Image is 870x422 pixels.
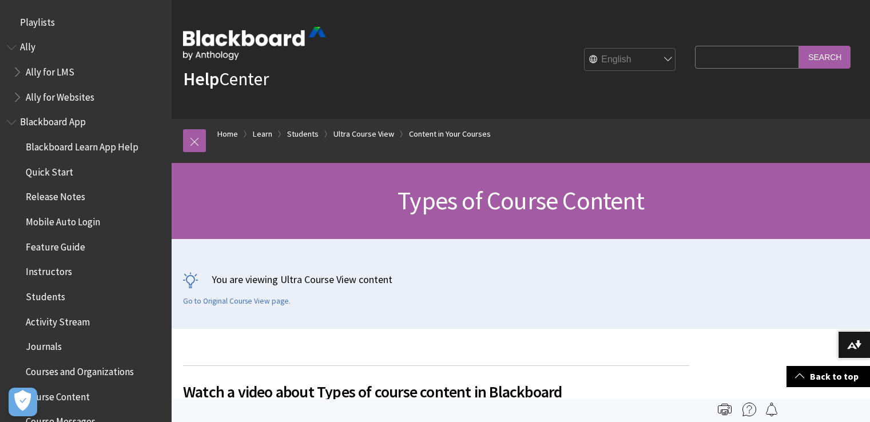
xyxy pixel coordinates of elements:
span: Students [26,287,65,302]
img: Blackboard by Anthology [183,27,326,60]
span: Courses and Organizations [26,362,134,377]
a: HelpCenter [183,67,269,90]
input: Search [799,46,851,68]
strong: Help [183,67,219,90]
select: Site Language Selector [585,49,676,71]
span: Blackboard App [20,113,86,128]
span: Ally for Websites [26,87,94,103]
span: Types of Course Content [398,185,644,216]
span: Instructors [26,262,72,278]
a: Content in Your Courses [409,127,491,141]
span: Feature Guide [26,237,85,253]
span: Blackboard Learn App Help [26,137,138,153]
nav: Book outline for Playlists [7,13,165,32]
a: Ultra Course View [333,127,394,141]
a: Go to Original Course View page. [183,296,291,306]
nav: Book outline for Anthology Ally Help [7,38,165,107]
span: Ally [20,38,35,53]
a: Learn [253,127,272,141]
span: Course Content [26,387,90,403]
span: Release Notes [26,188,85,203]
img: Follow this page [765,403,778,416]
p: You are viewing Ultra Course View content [183,272,859,286]
span: Journals [26,337,62,353]
a: Students [287,127,319,141]
span: Activity Stream [26,312,90,328]
img: More help [742,403,756,416]
img: Print [718,403,732,416]
button: Open Preferences [9,388,37,416]
span: Playlists [20,13,55,28]
a: Back to top [786,366,870,387]
a: Home [217,127,238,141]
span: Quick Start [26,162,73,178]
span: Ally for LMS [26,62,74,78]
span: Watch a video about Types of course content in Blackboard [183,380,689,404]
span: Mobile Auto Login [26,212,100,228]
